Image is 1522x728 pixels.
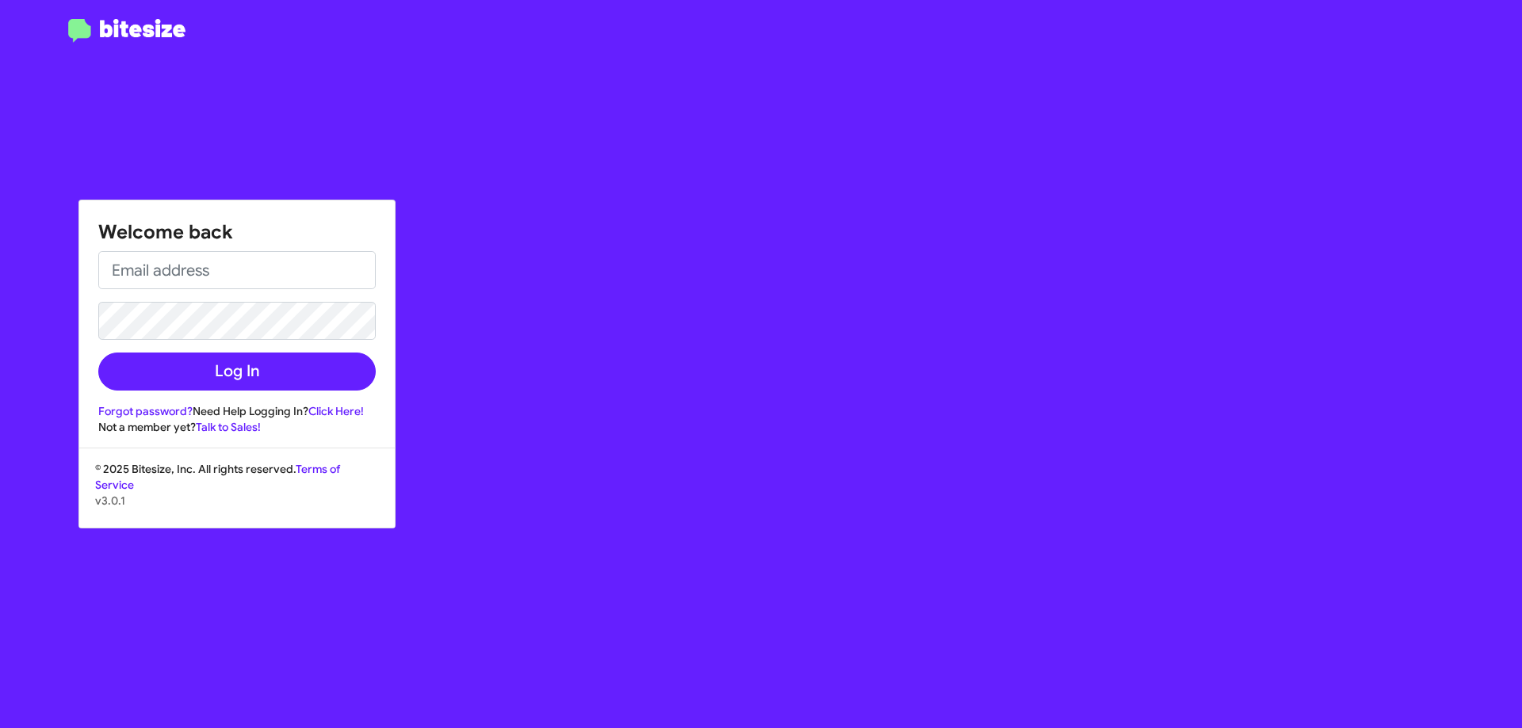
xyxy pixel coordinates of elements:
a: Forgot password? [98,404,193,418]
a: Click Here! [308,404,364,418]
input: Email address [98,251,376,289]
h1: Welcome back [98,219,376,245]
button: Log In [98,353,376,391]
div: Need Help Logging In? [98,403,376,419]
p: v3.0.1 [95,493,379,509]
a: Talk to Sales! [196,420,261,434]
div: © 2025 Bitesize, Inc. All rights reserved. [79,461,395,528]
div: Not a member yet? [98,419,376,435]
